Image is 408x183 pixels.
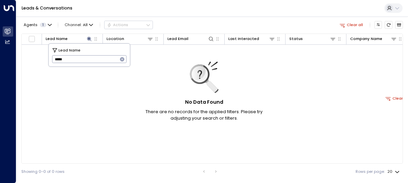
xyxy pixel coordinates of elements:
span: Refresh [385,21,392,29]
h5: No Data Found [185,99,223,106]
div: Location [107,36,153,42]
div: Actions [107,22,128,27]
nav: pagination navigation [200,167,221,176]
button: Actions [104,21,153,29]
button: Archived Leads [395,21,403,29]
div: Last Interacted [228,36,275,42]
div: Button group with a nested menu [104,21,153,29]
span: Toggle select all [28,36,35,42]
span: Channel: [63,21,95,28]
button: Clear all [337,21,365,28]
label: Rows per page: [356,169,385,175]
span: 1 [40,23,46,27]
div: Status [289,36,336,42]
div: Company Name [350,36,397,42]
div: Lead Name [46,36,68,42]
div: 20 [387,167,401,176]
span: Agents [24,23,38,27]
span: Lead Name [59,47,81,53]
div: Lead Email [167,36,188,42]
span: All [83,23,88,27]
div: Location [107,36,124,42]
a: Leads & Conversations [22,5,72,11]
button: Channel:All [63,21,95,28]
div: Status [289,36,303,42]
div: Showing 0-0 of 0 rows [21,169,65,175]
div: Company Name [350,36,382,42]
button: Agents1 [21,21,53,28]
div: Last Interacted [228,36,259,42]
div: Lead Email [167,36,214,42]
button: Customize [375,21,382,29]
div: Lead Name [46,36,92,42]
p: There are no records for the applied filters. Please try adjusting your search or filters. [136,108,272,121]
